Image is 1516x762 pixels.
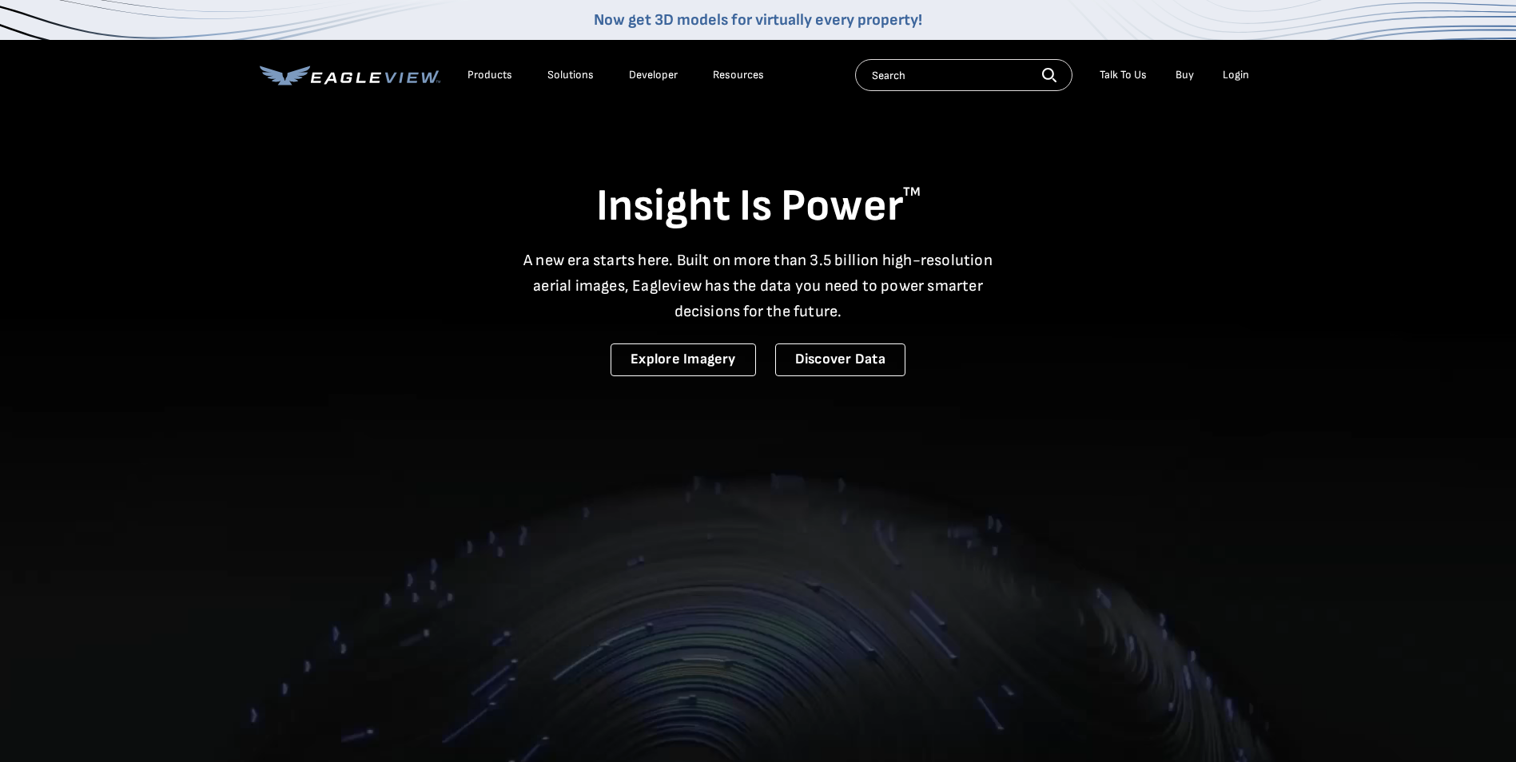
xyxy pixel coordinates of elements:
[713,68,764,82] div: Resources
[903,185,921,200] sup: TM
[514,248,1003,324] p: A new era starts here. Built on more than 3.5 billion high-resolution aerial images, Eagleview ha...
[611,343,756,376] a: Explore Imagery
[629,68,678,82] a: Developer
[594,10,922,30] a: Now get 3D models for virtually every property!
[468,68,512,82] div: Products
[1176,68,1194,82] a: Buy
[1100,68,1147,82] div: Talk To Us
[547,68,594,82] div: Solutions
[855,59,1072,91] input: Search
[1223,68,1249,82] div: Login
[260,179,1257,235] h1: Insight Is Power
[775,343,905,376] a: Discover Data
